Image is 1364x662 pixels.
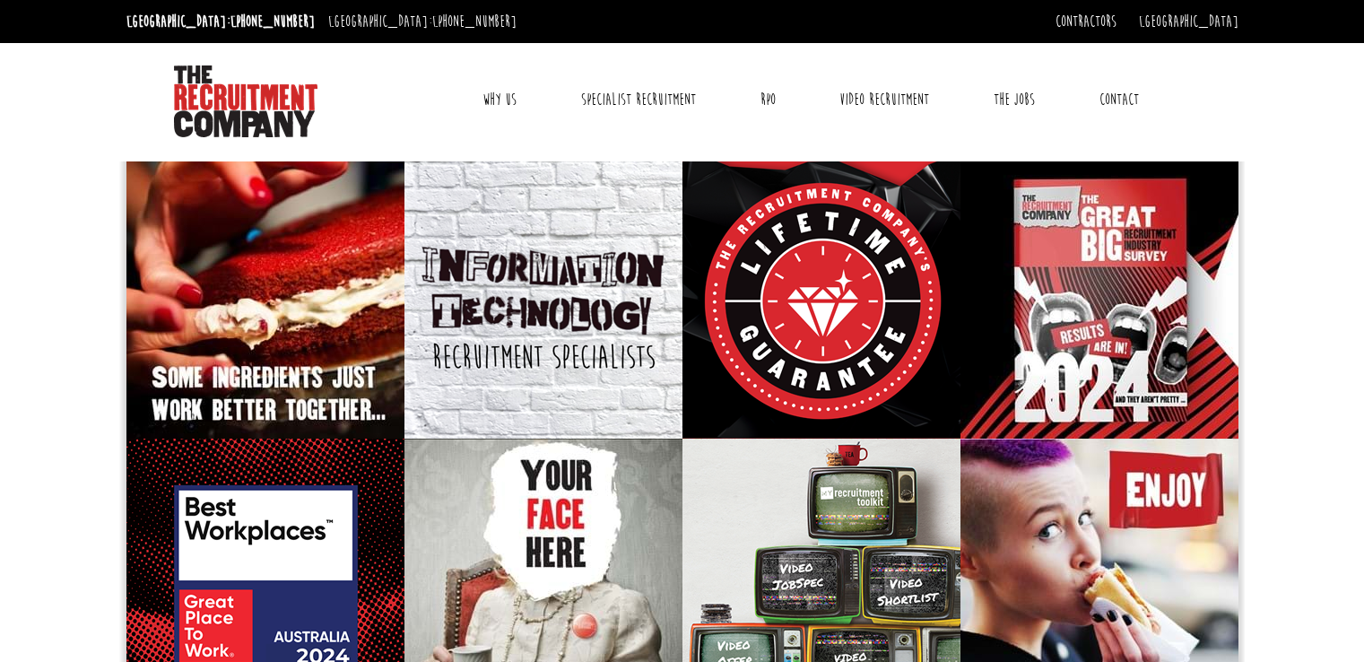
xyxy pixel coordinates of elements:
[747,77,789,122] a: RPO
[1056,12,1116,31] a: Contractors
[568,77,709,122] a: Specialist Recruitment
[469,77,530,122] a: Why Us
[230,12,315,31] a: [PHONE_NUMBER]
[980,77,1048,122] a: The Jobs
[826,77,943,122] a: Video Recruitment
[1139,12,1238,31] a: [GEOGRAPHIC_DATA]
[174,65,317,137] img: The Recruitment Company
[432,12,517,31] a: [PHONE_NUMBER]
[1086,77,1152,122] a: Contact
[122,7,319,36] li: [GEOGRAPHIC_DATA]:
[324,7,521,36] li: [GEOGRAPHIC_DATA]:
